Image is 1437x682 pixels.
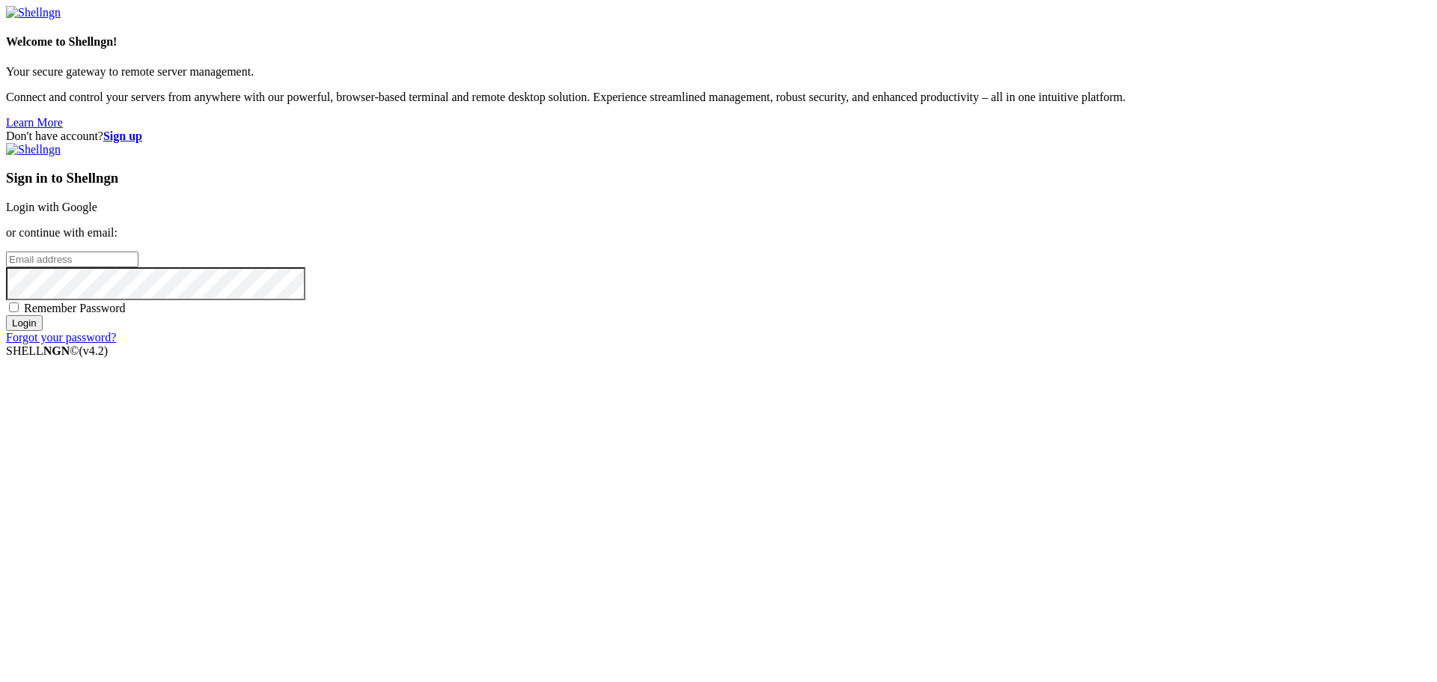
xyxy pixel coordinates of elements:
input: Login [6,315,43,331]
a: Sign up [103,130,142,142]
h3: Sign in to Shellngn [6,170,1431,186]
b: NGN [43,344,70,357]
img: Shellngn [6,6,61,19]
input: Remember Password [9,302,19,312]
a: Forgot your password? [6,331,116,344]
p: or continue with email: [6,226,1431,240]
span: Remember Password [24,302,126,314]
p: Connect and control your servers from anywhere with our powerful, browser-based terminal and remo... [6,91,1431,104]
input: Email address [6,252,138,267]
a: Learn More [6,116,63,129]
span: SHELL © [6,344,108,357]
span: 4.2.0 [79,344,109,357]
h4: Welcome to Shellngn! [6,35,1431,49]
img: Shellngn [6,143,61,156]
div: Don't have account? [6,130,1431,143]
p: Your secure gateway to remote server management. [6,65,1431,79]
a: Login with Google [6,201,97,213]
